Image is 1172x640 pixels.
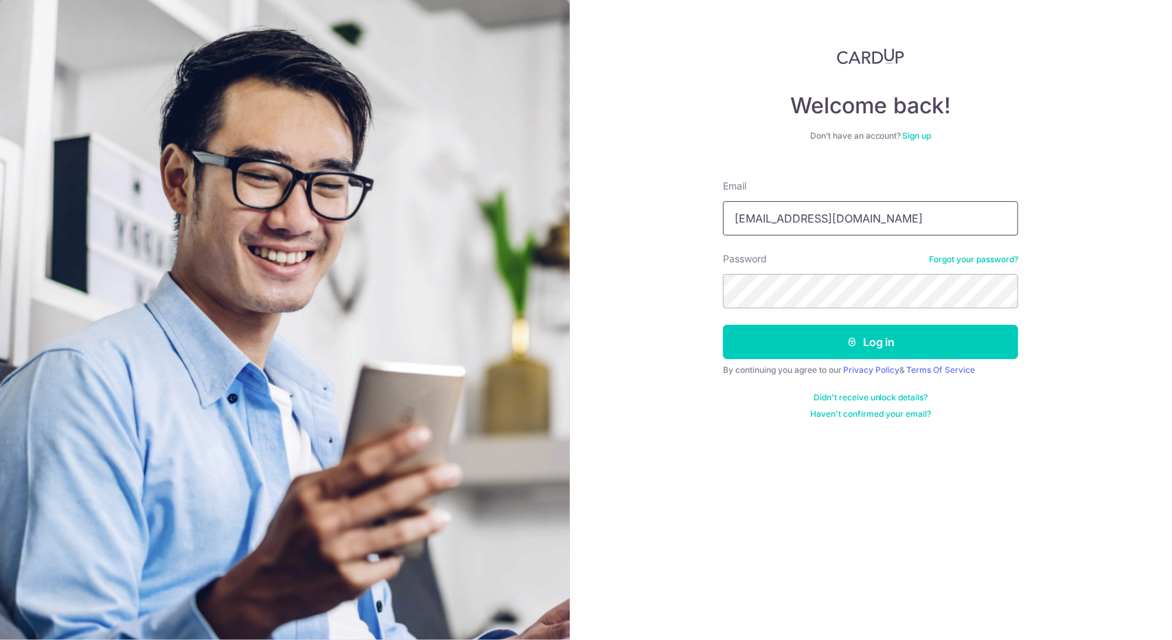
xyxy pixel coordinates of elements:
[723,201,1018,236] input: Enter your Email
[810,409,931,420] a: Haven't confirmed your email?
[837,48,904,65] img: CardUp Logo
[723,252,767,266] label: Password
[814,392,928,403] a: Didn't receive unlock details?
[843,365,899,375] a: Privacy Policy
[723,92,1018,119] h4: Welcome back!
[929,254,1018,265] a: Forgot your password?
[903,130,932,141] a: Sign up
[906,365,975,375] a: Terms Of Service
[723,365,1018,376] div: By continuing you agree to our &
[723,325,1018,359] button: Log in
[723,130,1018,141] div: Don’t have an account?
[723,179,746,193] label: Email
